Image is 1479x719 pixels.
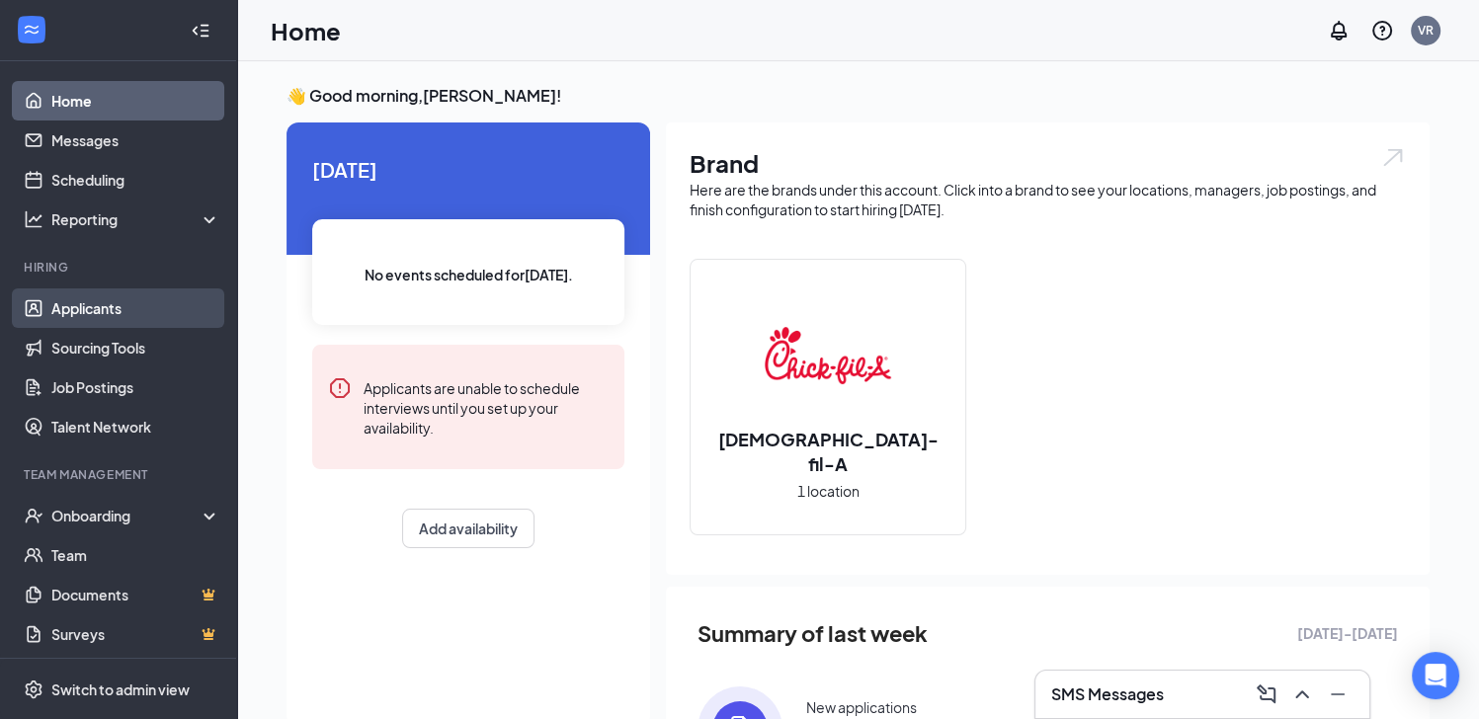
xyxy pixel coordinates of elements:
svg: Minimize [1326,682,1350,706]
a: Applicants [51,288,220,328]
svg: QuestionInfo [1370,19,1394,42]
button: ComposeMessage [1251,679,1282,710]
a: Team [51,535,220,575]
div: Team Management [24,466,216,483]
button: ChevronUp [1286,679,1318,710]
h2: [DEMOGRAPHIC_DATA]-fil-A [691,427,965,476]
svg: Analysis [24,209,43,229]
svg: ComposeMessage [1255,682,1278,706]
svg: Collapse [191,21,210,40]
a: SurveysCrown [51,614,220,654]
a: Talent Network [51,407,220,446]
h1: Brand [690,146,1406,180]
h3: SMS Messages [1051,683,1164,705]
div: Applicants are unable to schedule interviews until you set up your availability. [364,376,609,438]
a: Messages [51,120,220,160]
img: Chick-fil-A [765,292,891,419]
a: Job Postings [51,367,220,407]
button: Minimize [1322,679,1354,710]
a: DocumentsCrown [51,575,220,614]
img: open.6027fd2a22e1237b5b06.svg [1380,146,1406,169]
span: [DATE] - [DATE] [1297,622,1398,644]
svg: ChevronUp [1290,682,1314,706]
a: Home [51,81,220,120]
svg: Error [328,376,352,400]
svg: WorkstreamLogo [22,20,41,40]
span: No events scheduled for [DATE] . [365,264,573,285]
span: Summary of last week [698,616,928,651]
div: Switch to admin view [51,679,190,699]
h1: Home [271,14,341,47]
div: Open Intercom Messenger [1412,652,1459,699]
svg: Notifications [1327,19,1351,42]
span: [DATE] [312,154,624,185]
div: VR [1418,22,1434,39]
div: Reporting [51,209,221,229]
span: 1 location [797,480,860,502]
div: Onboarding [51,506,204,525]
div: Hiring [24,259,216,276]
a: Scheduling [51,160,220,200]
svg: UserCheck [24,506,43,525]
div: Here are the brands under this account. Click into a brand to see your locations, managers, job p... [690,180,1406,219]
button: Add availability [402,509,534,548]
h3: 👋 Good morning, [PERSON_NAME] ! [287,85,1430,107]
div: New applications [806,697,917,717]
svg: Settings [24,679,43,699]
a: Sourcing Tools [51,328,220,367]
